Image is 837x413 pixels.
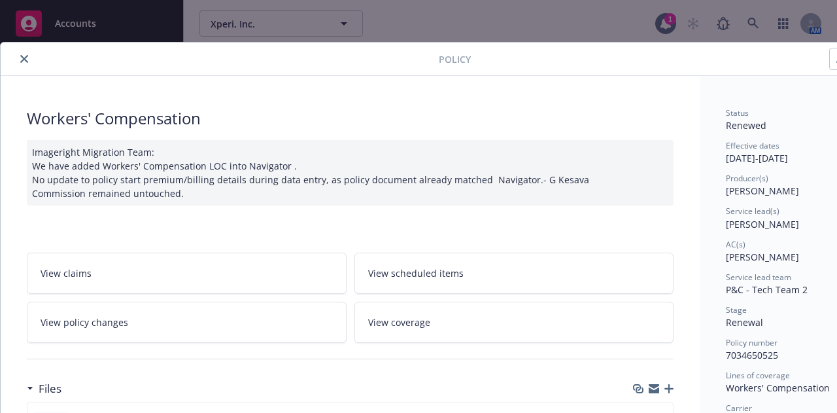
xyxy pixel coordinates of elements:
span: [PERSON_NAME] [726,251,799,263]
span: View policy changes [41,315,128,329]
span: View claims [41,266,92,280]
span: Lines of coverage [726,370,790,381]
span: Policy [439,52,471,66]
span: Renewal [726,316,763,329]
span: Policy number [726,337,777,348]
div: Workers' Compensation [27,107,674,130]
span: P&C - Tech Team 2 [726,283,808,296]
span: View coverage [368,315,430,329]
button: close [16,51,32,67]
span: [PERSON_NAME] [726,185,799,197]
span: Producer(s) [726,173,768,184]
a: View scheduled items [354,253,674,294]
a: View claims [27,253,347,294]
span: View scheduled items [368,266,464,280]
h3: Files [39,380,61,397]
span: Service lead(s) [726,206,779,217]
a: View policy changes [27,302,347,343]
div: Files [27,380,61,397]
span: [PERSON_NAME] [726,218,799,230]
span: 7034650525 [726,349,778,361]
span: Effective dates [726,140,779,151]
span: Stage [726,304,747,315]
span: AC(s) [726,239,745,250]
span: Status [726,107,749,118]
span: Service lead team [726,272,791,283]
span: Renewed [726,119,766,132]
a: View coverage [354,302,674,343]
div: Imageright Migration Team: We have added Workers' Compensation LOC into Navigator . No update to ... [27,140,674,206]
